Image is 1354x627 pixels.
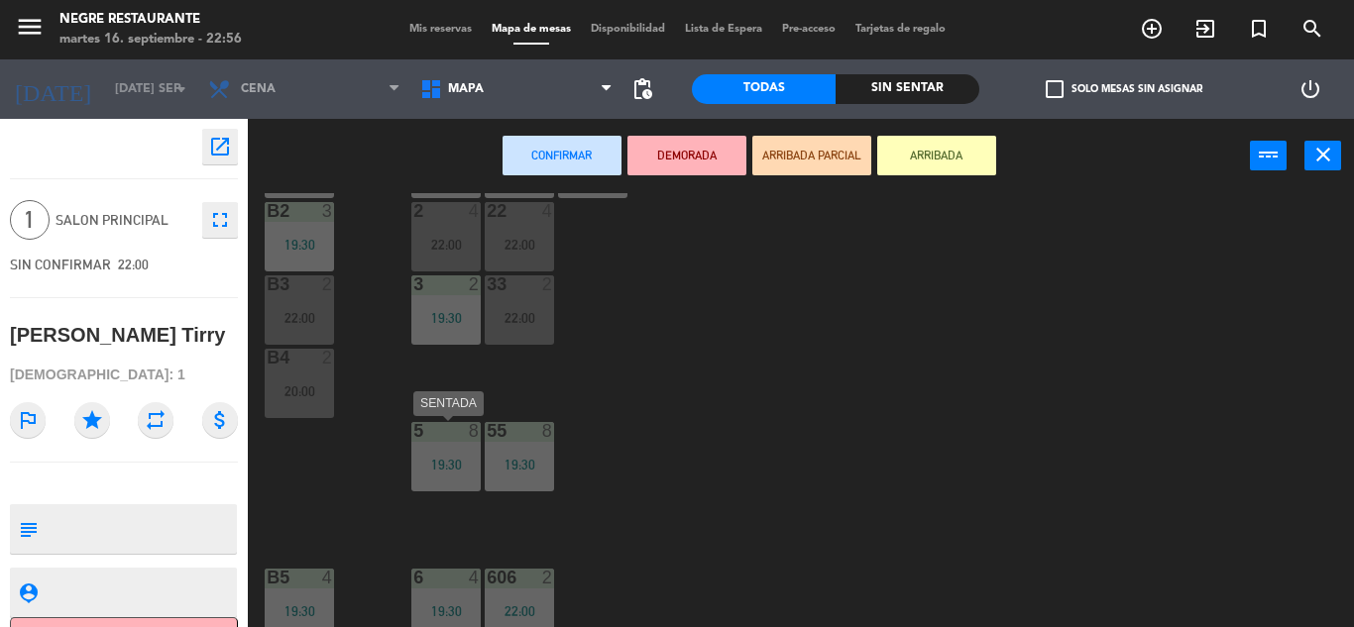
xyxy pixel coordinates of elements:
span: check_box_outline_blank [1046,80,1064,98]
div: SENTADA [413,391,484,416]
div: 2 [469,275,481,293]
i: arrow_drop_down [169,77,193,101]
div: 8 [542,422,554,440]
div: Negre Restaurante [59,10,242,30]
div: 20:00 [265,384,334,398]
div: 22:00 [485,311,554,325]
div: 3 [322,202,334,220]
div: Todas [692,74,836,104]
i: subject [17,518,39,540]
div: 22:00 [411,238,481,252]
button: fullscreen [202,202,238,238]
span: 22:00 [118,257,149,272]
button: open_in_new [202,129,238,164]
span: pending_actions [630,77,654,101]
div: [PERSON_NAME] Tirry [10,319,225,352]
button: Confirmar [503,136,621,175]
div: B3 [267,275,268,293]
i: repeat [138,402,173,438]
div: 22:00 [485,238,554,252]
i: fullscreen [208,208,232,232]
div: 4 [469,569,481,586]
i: power_input [1257,143,1281,166]
i: outlined_flag [10,402,46,438]
div: 19:30 [411,604,481,618]
span: SIN CONFIRMAR [10,257,111,272]
span: MAPA [448,82,484,96]
span: Tarjetas de regalo [846,24,956,35]
div: 19:30 [485,458,554,471]
i: attach_money [202,402,238,438]
span: Pre-acceso [772,24,846,35]
button: ARRIBADA [877,136,996,175]
div: 5 [413,422,414,440]
div: 4 [322,569,334,586]
div: 19:30 [411,458,481,471]
div: Sin sentar [836,74,979,104]
div: 3 [413,275,414,293]
i: person_pin [17,581,39,603]
div: 19:30 [411,311,481,325]
div: B4 [267,349,268,366]
div: 4 [542,202,554,220]
div: B2 [267,202,268,220]
div: 2 [542,569,554,586]
div: 606 [487,569,488,586]
i: menu [15,12,45,42]
label: Solo mesas sin asignar [1046,80,1202,98]
div: martes 16. septiembre - 22:56 [59,30,242,50]
i: open_in_new [208,135,232,158]
div: 6 [413,569,414,586]
i: add_circle_outline [1140,17,1164,41]
span: Cena [241,82,276,96]
span: SALON PRINCIPAL [56,209,192,232]
div: 55 [487,422,488,440]
i: exit_to_app [1193,17,1217,41]
div: 22:00 [265,311,334,325]
div: 19:30 [265,604,334,618]
div: [DEMOGRAPHIC_DATA]: 1 [10,358,238,392]
div: 19:30 [265,238,334,252]
div: 8 [469,422,481,440]
i: search [1300,17,1324,41]
span: Mis reservas [399,24,482,35]
i: turned_in_not [1247,17,1271,41]
div: 2 [322,349,334,366]
button: ARRIBADA PARCIAL [752,136,871,175]
div: 2 [322,275,334,293]
button: menu [15,12,45,49]
div: 2 [413,202,414,220]
div: 4 [469,202,481,220]
span: Mapa de mesas [482,24,581,35]
div: 22:00 [485,604,554,618]
span: Disponibilidad [581,24,675,35]
div: 2 [542,275,554,293]
div: 22 [487,202,488,220]
i: close [1311,143,1335,166]
button: DEMORADA [627,136,746,175]
i: power_settings_new [1298,77,1322,101]
button: close [1304,141,1341,170]
span: Lista de Espera [675,24,772,35]
div: B5 [267,569,268,586]
i: star [74,402,110,438]
button: power_input [1250,141,1287,170]
span: 1 [10,200,50,240]
div: 33 [487,275,488,293]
